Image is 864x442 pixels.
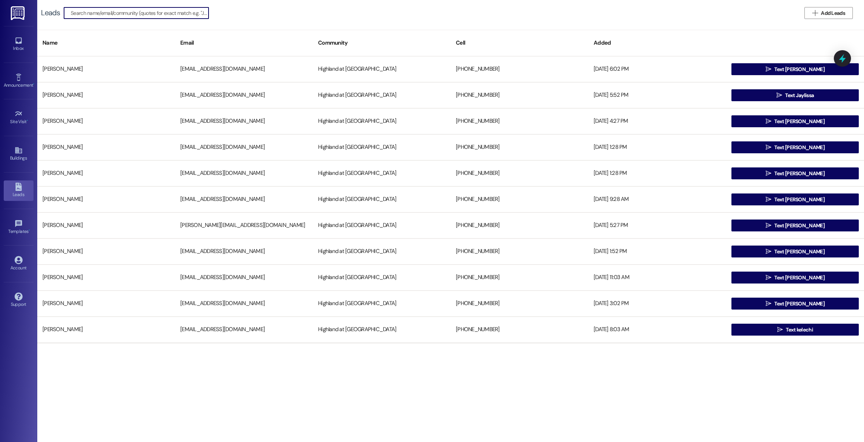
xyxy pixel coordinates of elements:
[588,244,726,259] div: [DATE] 1:52 PM
[4,108,34,128] a: Site Visit •
[774,222,824,230] span: Text [PERSON_NAME]
[451,244,588,259] div: [PHONE_NUMBER]
[451,88,588,103] div: [PHONE_NUMBER]
[37,192,175,207] div: [PERSON_NAME]
[451,296,588,311] div: [PHONE_NUMBER]
[175,140,313,155] div: [EMAIL_ADDRESS][DOMAIN_NAME]
[175,166,313,181] div: [EMAIL_ADDRESS][DOMAIN_NAME]
[313,192,451,207] div: Highland at [GEOGRAPHIC_DATA]
[175,88,313,103] div: [EMAIL_ADDRESS][DOMAIN_NAME]
[313,114,451,129] div: Highland at [GEOGRAPHIC_DATA]
[588,166,726,181] div: [DATE] 1:28 PM
[175,244,313,259] div: [EMAIL_ADDRESS][DOMAIN_NAME]
[313,322,451,337] div: Highland at [GEOGRAPHIC_DATA]
[175,296,313,311] div: [EMAIL_ADDRESS][DOMAIN_NAME]
[175,270,313,285] div: [EMAIL_ADDRESS][DOMAIN_NAME]
[175,322,313,337] div: [EMAIL_ADDRESS][DOMAIN_NAME]
[812,10,818,16] i: 
[766,170,771,176] i: 
[588,270,726,285] div: [DATE] 11:03 AM
[4,254,34,274] a: Account
[588,88,726,103] div: [DATE] 5:52 PM
[37,62,175,77] div: [PERSON_NAME]
[37,34,175,52] div: Name
[4,180,34,201] a: Leads
[37,296,175,311] div: [PERSON_NAME]
[313,244,451,259] div: Highland at [GEOGRAPHIC_DATA]
[451,34,588,52] div: Cell
[774,248,824,256] span: Text [PERSON_NAME]
[588,114,726,129] div: [DATE] 4:27 PM
[777,327,783,333] i: 
[313,34,451,52] div: Community
[588,62,726,77] div: [DATE] 6:02 PM
[451,218,588,233] div: [PHONE_NUMBER]
[774,196,824,204] span: Text [PERSON_NAME]
[774,65,824,73] span: Text [PERSON_NAME]
[175,62,313,77] div: [EMAIL_ADDRESS][DOMAIN_NAME]
[451,62,588,77] div: [PHONE_NUMBER]
[731,272,859,284] button: Text [PERSON_NAME]
[4,217,34,237] a: Templates •
[71,8,209,18] input: Search name/email/community (quotes for exact match e.g. "John Smith")
[785,92,814,99] span: Text Jaylissa
[731,220,859,231] button: Text [PERSON_NAME]
[731,89,859,101] button: Text Jaylissa
[774,300,824,308] span: Text [PERSON_NAME]
[588,140,726,155] div: [DATE] 1:28 PM
[313,166,451,181] div: Highland at [GEOGRAPHIC_DATA]
[313,140,451,155] div: Highland at [GEOGRAPHIC_DATA]
[766,301,771,307] i: 
[731,298,859,310] button: Text [PERSON_NAME]
[731,141,859,153] button: Text [PERSON_NAME]
[766,249,771,254] i: 
[37,322,175,337] div: [PERSON_NAME]
[37,114,175,129] div: [PERSON_NAME]
[37,88,175,103] div: [PERSON_NAME]
[175,114,313,129] div: [EMAIL_ADDRESS][DOMAIN_NAME]
[27,118,28,123] span: •
[41,9,60,17] div: Leads
[731,246,859,257] button: Text [PERSON_NAME]
[588,218,726,233] div: [DATE] 5:27 PM
[29,228,30,233] span: •
[731,167,859,179] button: Text [PERSON_NAME]
[588,296,726,311] div: [DATE] 3:02 PM
[588,192,726,207] div: [DATE] 9:28 AM
[821,9,845,17] span: Add Leads
[451,140,588,155] div: [PHONE_NUMBER]
[33,81,34,87] span: •
[37,244,175,259] div: [PERSON_NAME]
[766,144,771,150] i: 
[313,62,451,77] div: Highland at [GEOGRAPHIC_DATA]
[774,170,824,177] span: Text [PERSON_NAME]
[4,34,34,54] a: Inbox
[766,222,771,228] i: 
[766,275,771,281] i: 
[37,218,175,233] div: [PERSON_NAME]
[451,114,588,129] div: [PHONE_NUMBER]
[731,193,859,205] button: Text [PERSON_NAME]
[588,34,726,52] div: Added
[786,326,813,334] span: Text kelechi
[4,144,34,164] a: Buildings
[774,274,824,282] span: Text [PERSON_NAME]
[175,34,313,52] div: Email
[313,218,451,233] div: Highland at [GEOGRAPHIC_DATA]
[37,140,175,155] div: [PERSON_NAME]
[37,270,175,285] div: [PERSON_NAME]
[175,218,313,233] div: [PERSON_NAME][EMAIL_ADDRESS][DOMAIN_NAME]
[774,144,824,151] span: Text [PERSON_NAME]
[766,196,771,202] i: 
[731,63,859,75] button: Text [PERSON_NAME]
[4,290,34,310] a: Support
[774,118,824,125] span: Text [PERSON_NAME]
[175,192,313,207] div: [EMAIL_ADDRESS][DOMAIN_NAME]
[451,166,588,181] div: [PHONE_NUMBER]
[451,270,588,285] div: [PHONE_NUMBER]
[313,88,451,103] div: Highland at [GEOGRAPHIC_DATA]
[776,92,782,98] i: 
[766,66,771,72] i: 
[37,166,175,181] div: [PERSON_NAME]
[451,192,588,207] div: [PHONE_NUMBER]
